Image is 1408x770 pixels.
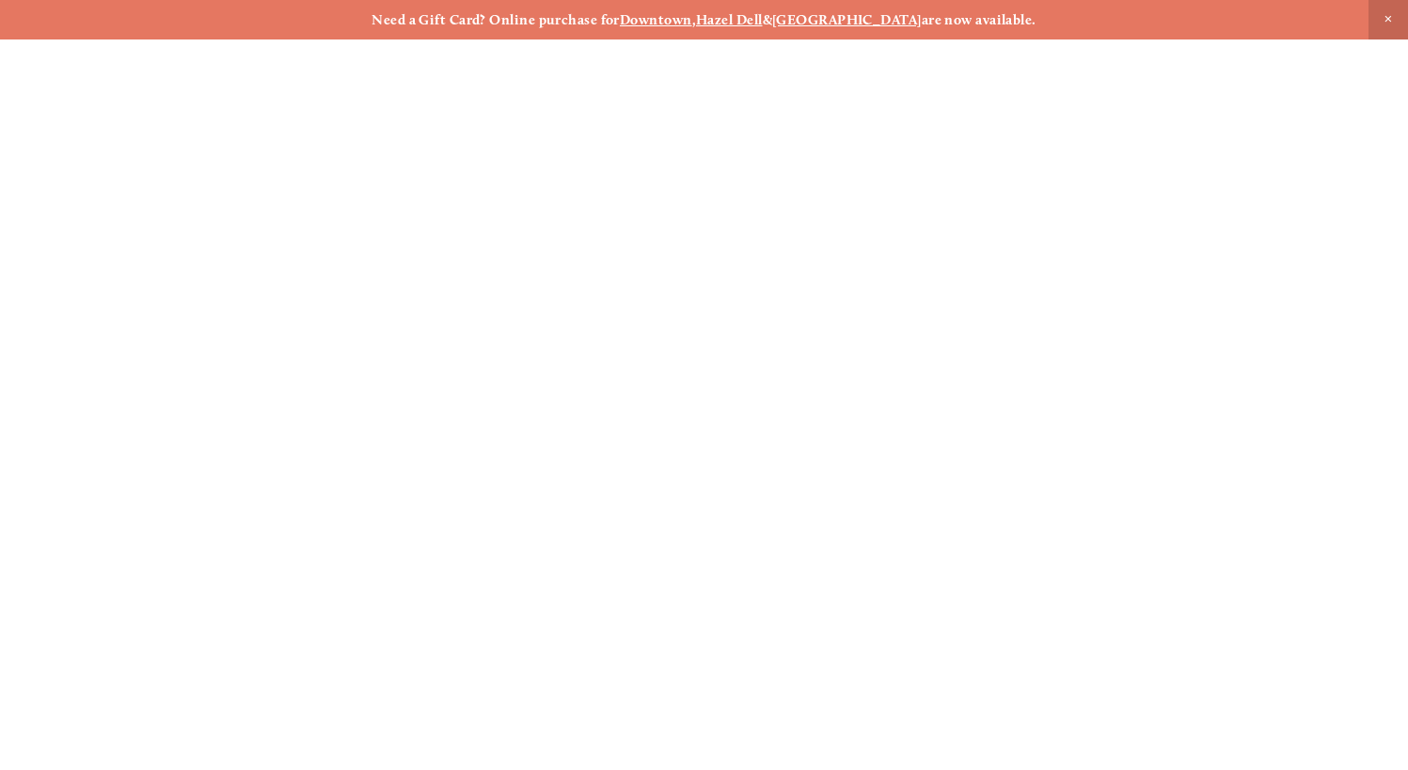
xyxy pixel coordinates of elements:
[372,11,620,28] strong: Need a Gift Card? Online purchase for
[620,11,692,28] a: Downtown
[772,11,922,28] a: [GEOGRAPHIC_DATA]
[763,11,772,28] strong: &
[922,11,1036,28] strong: are now available.
[696,11,763,28] a: Hazel Dell
[692,11,696,28] strong: ,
